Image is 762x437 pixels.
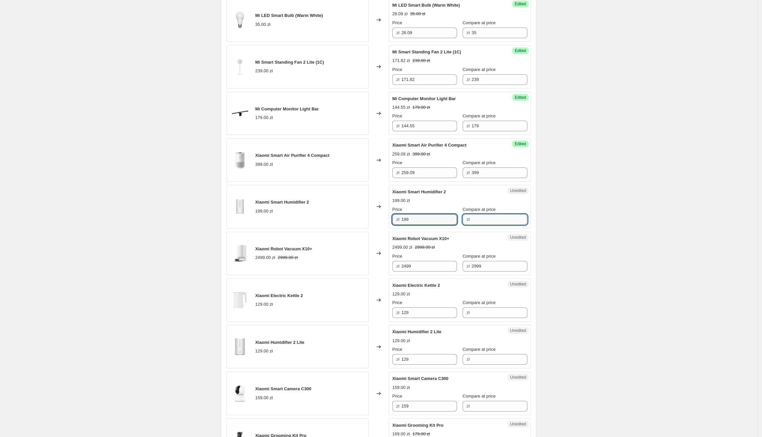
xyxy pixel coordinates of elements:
span: zł [396,404,399,408]
span: Xiaomi Smart Air Purifier 4 Compact [255,153,329,158]
span: Mi Smart Standing Fan 2 Lite (1C) [255,60,324,65]
div: 129.00 zł [255,348,273,354]
span: Compare at price [463,207,496,212]
span: Unedited [510,281,526,287]
span: Edited [515,1,526,7]
span: Price [392,113,402,118]
span: Xiaomi Robot Vacuum X10+ [255,246,312,251]
div: 2499.00 zł [255,254,275,261]
span: zł [396,217,399,222]
span: zł [467,310,470,315]
span: Unedited [510,235,526,240]
span: Compare at price [463,20,496,25]
span: Xiaomi Electric Kettle 2 [392,283,440,288]
div: 199.00 zł [392,197,410,204]
span: Compare at price [463,394,496,399]
img: 3107_mismartstandingfan1c-800px-hero_80x.png [230,57,250,77]
span: Edited [515,141,526,147]
span: Price [392,207,402,212]
strike: 2999.00 zł [278,254,298,261]
div: 199.00 zł [255,208,273,215]
span: Price [392,394,402,399]
img: 4736_xiaomi_smart_air_purifier_4_compact-1-base-1600px_80x.png [230,150,250,170]
span: Price [392,160,402,165]
span: Price [392,254,402,259]
span: zł [396,123,399,128]
div: 129.00 zł [255,301,273,308]
img: 3573_micomputer-monitorlightbar-800px-01_1_f26621e2-4aaf-43a6-8b1d-619d2a8eb058_80x.png [230,103,250,123]
span: Mi Computer Monitor Light Bar [392,96,456,101]
span: Edited [515,48,526,53]
span: Xiaomi Electric Kettle 2 [255,293,303,298]
span: zł [396,170,399,175]
span: zł [396,77,399,82]
span: Xiaomi Smart Camera C300 [255,386,311,391]
span: zł [467,264,470,269]
span: Xiaomi Smart Humidifier 2 [392,189,446,194]
div: 2499.00 zł [392,244,412,251]
span: Edited [515,95,526,100]
span: Xiaomi Humidifier 2 Lite [392,329,441,334]
strike: 239.00 zł [413,57,430,64]
span: Xiaomi Grooming Kit Pro [392,423,444,428]
div: 159.00 zł [392,384,410,391]
div: 239.00 zł [255,68,273,74]
img: 4778_xiaomi_smart_humidifier_2-1-800px_80x.png [230,197,250,217]
span: Compare at price [463,254,496,259]
span: Xiaomi Smart Camera C300 [392,376,448,381]
span: zł [467,30,470,35]
span: Mi Computer Monitor Light Bar [255,106,319,111]
span: Unedited [510,328,526,333]
span: Xiaomi Humidifier 2 Lite [255,340,304,345]
div: 159.00 zł [255,395,273,401]
span: Unedited [510,188,526,193]
span: Compare at price [463,67,496,72]
span: Price [392,300,402,305]
span: Xiaomi Smart Air Purifier 4 Compact [392,143,466,148]
strike: 179.00 zł [413,104,430,111]
span: Xiaomi Smart Humidifier 2 [255,200,309,205]
div: 399.00 zł [255,161,273,168]
span: zł [467,123,470,128]
img: 4788_xiaomi_robot_vacuum_x10_plus-1-base-1600px_80x.png [230,243,250,263]
span: zł [396,30,399,35]
span: Price [392,67,402,72]
span: Unedited [510,375,526,380]
span: Compare at price [463,347,496,352]
img: 4900_xiaomi_humidifier_2_lite-1-1200px_80x.png [230,337,250,357]
span: Compare at price [463,300,496,305]
span: Mi Smart Standing Fan 2 Lite (1C) [392,49,461,54]
span: Price [392,347,402,352]
span: Xiaomi Robot Vacuum X10+ [392,236,449,241]
span: zł [396,264,399,269]
span: zł [467,77,470,82]
div: 171.82 zł [392,57,410,64]
span: Compare at price [463,113,496,118]
span: Price [392,20,402,25]
span: zł [396,357,399,362]
div: 129.00 zł [392,291,410,297]
div: 129.00 zł [392,338,410,344]
img: 4794_xiaomi_smart_kettle_2-1-base-1600px_49dacf9f-be57-4f7d-9d83-6b2094cab0fb_80x.png [230,290,250,310]
strike: 399.00 zł [413,151,430,157]
span: zł [396,310,399,315]
div: 144.55 zł [392,104,410,111]
div: 28.09 zł [392,11,408,17]
span: Unedited [510,421,526,427]
span: Mi LED Smart Bulb (Warm White) [392,3,460,8]
strike: 35.00 zł [410,11,425,17]
div: 179.00 zł [255,114,273,121]
span: Compare at price [463,160,496,165]
span: zł [467,217,470,222]
img: 4903_xiaomi_smart_camera_c300-1-base-1600px_c9312cd1-67de-45fd-975f-b7f8a19ab3ba_80x.png [230,384,250,404]
span: zł [467,357,470,362]
div: 35.00 zł [255,21,270,28]
div: 259.09 zł [392,151,410,157]
span: zł [467,404,470,408]
span: Mi LED Smart Bulb (Warm White) [255,13,323,18]
span: zł [467,170,470,175]
img: 3055_miledsmartbulb-warmwhite-1600-hero_c7a8aa52-be97-469b-a0d7-b5f34ed0f836_80x.png [230,10,250,30]
strike: 2999.00 zł [415,244,435,251]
